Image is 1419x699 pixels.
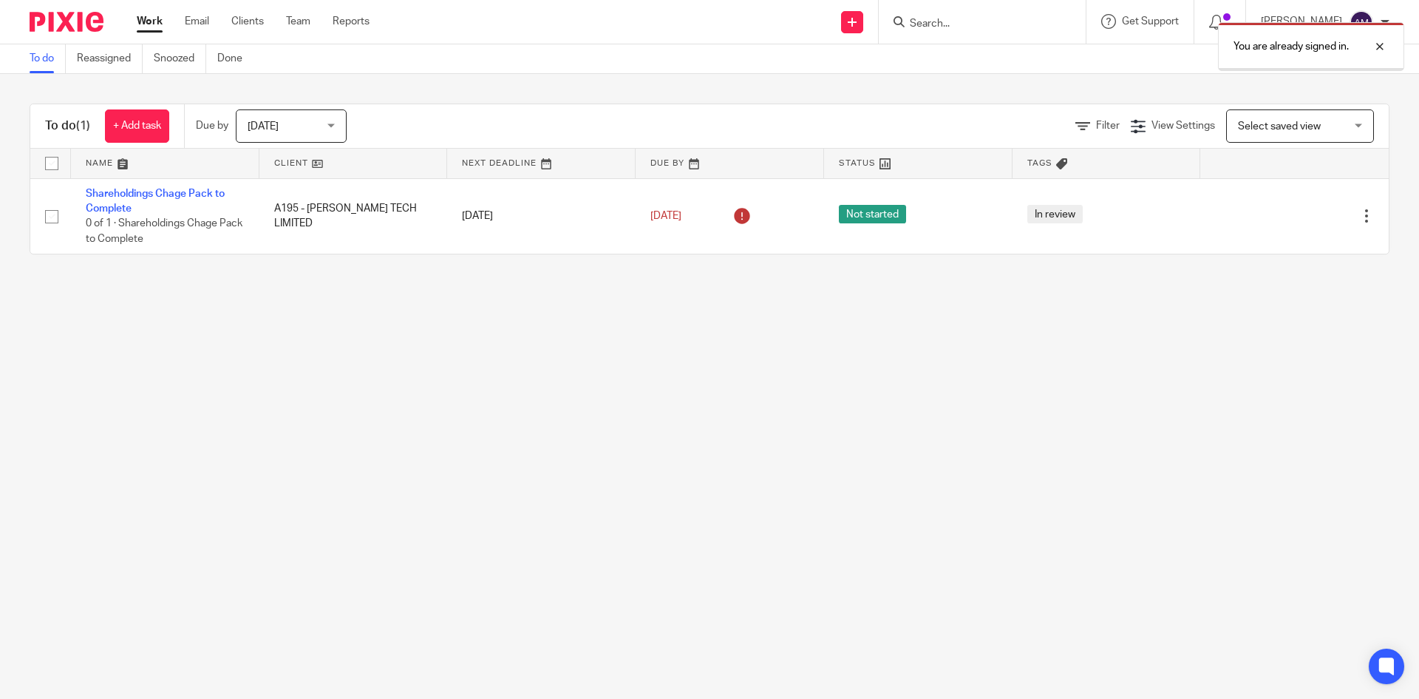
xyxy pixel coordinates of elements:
[650,211,681,221] span: [DATE]
[154,44,206,73] a: Snoozed
[839,205,906,223] span: Not started
[105,109,169,143] a: + Add task
[1350,10,1373,34] img: svg%3E
[196,118,228,133] p: Due by
[77,44,143,73] a: Reassigned
[217,44,253,73] a: Done
[30,44,66,73] a: To do
[1096,121,1120,131] span: Filter
[1233,39,1349,54] p: You are already signed in.
[447,178,636,254] td: [DATE]
[137,14,163,29] a: Work
[86,218,242,244] span: 0 of 1 · Shareholdings Chage Pack to Complete
[45,118,90,134] h1: To do
[30,12,103,32] img: Pixie
[1027,205,1083,223] span: In review
[1027,159,1052,167] span: Tags
[286,14,310,29] a: Team
[185,14,209,29] a: Email
[1151,121,1215,131] span: View Settings
[248,121,279,132] span: [DATE]
[86,189,225,214] a: Shareholdings Chage Pack to Complete
[1238,121,1321,132] span: Select saved view
[333,14,370,29] a: Reports
[259,178,448,254] td: A195 - [PERSON_NAME] TECH LIMITED
[231,14,264,29] a: Clients
[76,120,90,132] span: (1)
